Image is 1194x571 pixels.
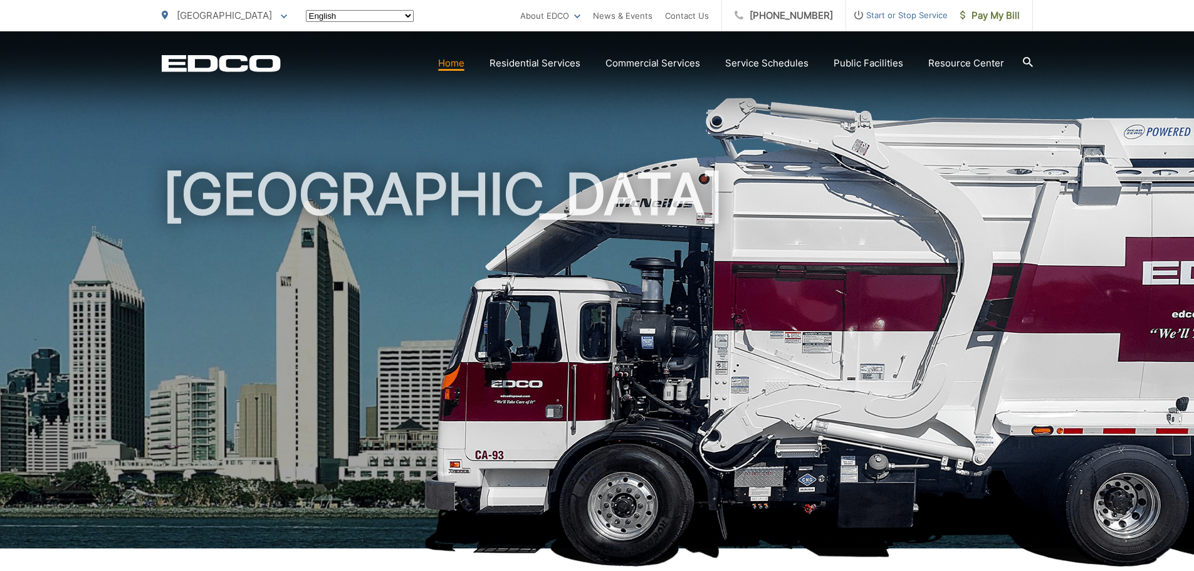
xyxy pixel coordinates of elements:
a: Home [438,56,464,71]
a: Public Facilities [834,56,903,71]
a: Resource Center [928,56,1004,71]
a: Contact Us [665,8,709,23]
select: Select a language [306,10,414,22]
a: Commercial Services [605,56,700,71]
span: Pay My Bill [960,8,1020,23]
a: Residential Services [490,56,580,71]
h1: [GEOGRAPHIC_DATA] [162,163,1033,560]
a: EDCD logo. Return to the homepage. [162,55,281,72]
a: News & Events [593,8,652,23]
a: About EDCO [520,8,580,23]
span: [GEOGRAPHIC_DATA] [177,9,272,21]
a: Service Schedules [725,56,809,71]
